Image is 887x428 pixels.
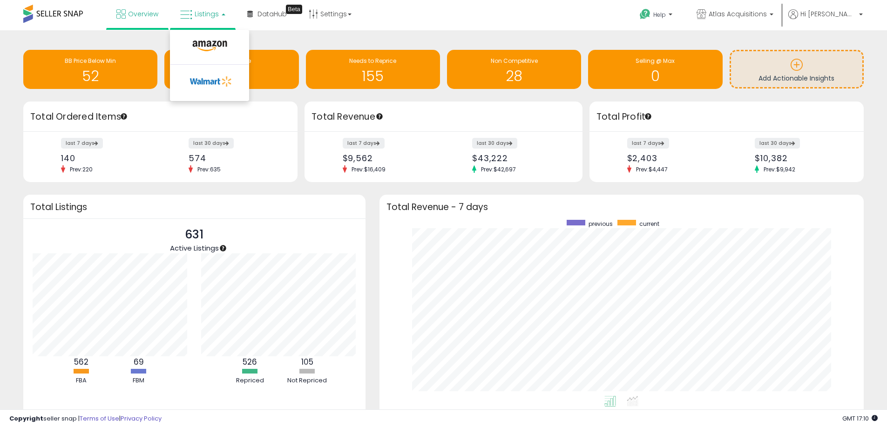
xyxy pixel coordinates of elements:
[170,226,219,244] p: 631
[30,110,291,123] h3: Total Ordered Items
[632,1,682,30] a: Help
[593,68,718,84] h1: 0
[627,138,669,149] label: last 7 days
[842,414,878,423] span: 2025-09-7 17:10 GMT
[758,74,834,83] span: Add Actionable Insights
[311,110,576,123] h3: Total Revenue
[195,9,219,19] span: Listings
[588,50,722,89] a: Selling @ Max 0
[636,57,675,65] span: Selling @ Max
[169,68,294,84] h1: 3
[759,165,800,173] span: Prev: $9,942
[627,153,720,163] div: $2,403
[709,9,767,19] span: Atlas Acquisitions
[61,153,154,163] div: 140
[639,8,651,20] i: Get Help
[219,244,227,252] div: Tooltip anchor
[128,9,158,19] span: Overview
[306,50,440,89] a: Needs to Reprice 155
[731,51,862,87] a: Add Actionable Insights
[222,376,278,385] div: Repriced
[9,414,162,423] div: seller snap | |
[375,112,384,121] div: Tooltip anchor
[54,376,109,385] div: FBA
[491,57,538,65] span: Non Competitive
[286,5,302,14] div: Tooltip anchor
[653,11,666,19] span: Help
[476,165,521,173] span: Prev: $42,697
[452,68,576,84] h1: 28
[755,138,800,149] label: last 30 days
[9,414,43,423] strong: Copyright
[28,68,153,84] h1: 52
[65,57,116,65] span: BB Price Below Min
[347,165,390,173] span: Prev: $16,409
[472,138,517,149] label: last 30 days
[212,57,251,65] span: Inventory Age
[65,165,97,173] span: Prev: 220
[343,138,385,149] label: last 7 days
[472,153,566,163] div: $43,222
[800,9,856,19] span: Hi [PERSON_NAME]
[447,50,581,89] a: Non Competitive 28
[349,57,396,65] span: Needs to Reprice
[193,165,225,173] span: Prev: 635
[631,165,672,173] span: Prev: $4,447
[189,138,234,149] label: last 30 days
[243,356,257,367] b: 526
[279,376,335,385] div: Not Repriced
[639,220,659,228] span: current
[386,204,857,211] h3: Total Revenue - 7 days
[311,68,435,84] h1: 155
[61,138,103,149] label: last 7 days
[121,414,162,423] a: Privacy Policy
[23,50,157,89] a: BB Price Below Min 52
[111,376,167,385] div: FBM
[74,356,88,367] b: 562
[30,204,359,211] h3: Total Listings
[80,414,119,423] a: Terms of Use
[788,9,863,30] a: Hi [PERSON_NAME]
[170,243,219,253] span: Active Listings
[755,153,847,163] div: $10,382
[644,112,652,121] div: Tooltip anchor
[301,356,313,367] b: 105
[596,110,857,123] h3: Total Profit
[189,153,281,163] div: 574
[134,356,144,367] b: 69
[257,9,287,19] span: DataHub
[589,220,613,228] span: previous
[343,153,437,163] div: $9,562
[164,50,298,89] a: Inventory Age 3
[120,112,128,121] div: Tooltip anchor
